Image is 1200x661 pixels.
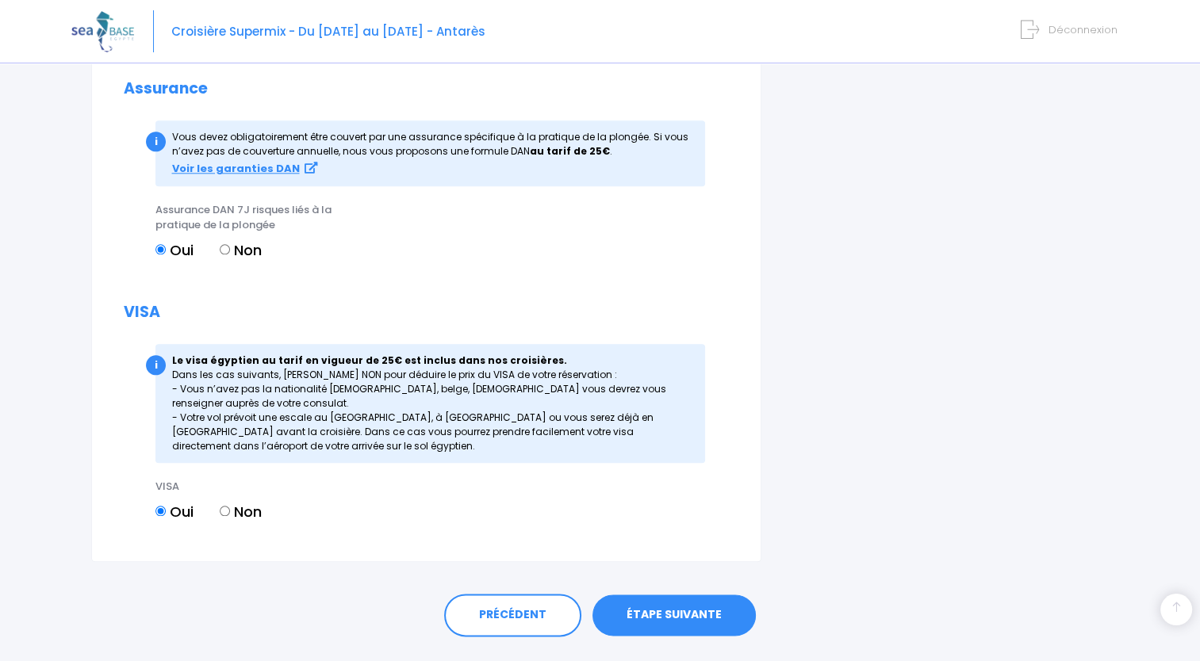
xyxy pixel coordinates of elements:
input: Oui [155,506,166,516]
span: Déconnexion [1049,22,1118,37]
div: i [146,355,166,375]
span: Assurance DAN 7J risques liés à la pratique de la plongée [155,202,332,233]
input: Non [220,506,230,516]
strong: au tarif de 25€ [530,144,610,158]
h2: Assurance [124,80,729,98]
span: Croisière Supermix - Du [DATE] au [DATE] - Antarès [171,23,485,40]
strong: Le visa égyptien au tarif en vigueur de 25€ est inclus dans nos croisières. [172,353,567,367]
div: i [146,132,166,151]
div: Vous devez obligatoirement être couvert par une assurance spécifique à la pratique de la plong... [155,120,705,186]
label: Non [220,501,262,522]
input: Oui [155,244,166,254]
strong: Voir les garanties DAN [172,161,300,176]
a: Voir les garanties DAN [172,162,317,175]
label: Non [220,239,262,261]
a: ÉTAPE SUIVANTE [592,594,756,636]
label: Oui [155,501,194,522]
span: VISA [155,479,179,494]
h2: VISA [124,304,729,322]
div: Dans les cas suivants, [PERSON_NAME] NON pour déduire le prix du VISA de votre réservation : - Vo... [155,344,705,463]
input: Non [220,244,230,254]
a: PRÉCÉDENT [444,594,581,636]
label: Oui [155,239,194,261]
